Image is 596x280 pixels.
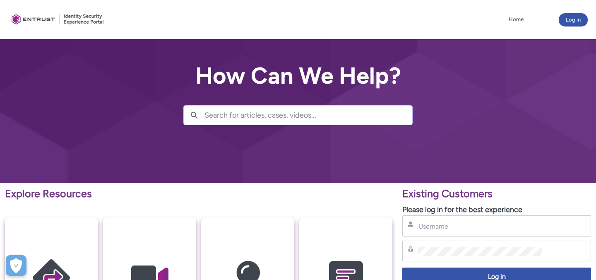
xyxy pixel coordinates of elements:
a: Home [507,13,526,26]
h2: How Can We Help? [183,63,413,89]
p: Please log in for the best experience [402,204,591,215]
p: Existing Customers [402,186,591,202]
button: Search [184,106,204,125]
input: Username [418,222,542,231]
button: Log in [559,13,588,27]
p: Explore Resources [5,186,392,202]
button: Open Preferences [6,255,26,276]
input: Search for articles, cases, videos... [204,106,412,125]
div: Cookie Preferences [6,255,26,276]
